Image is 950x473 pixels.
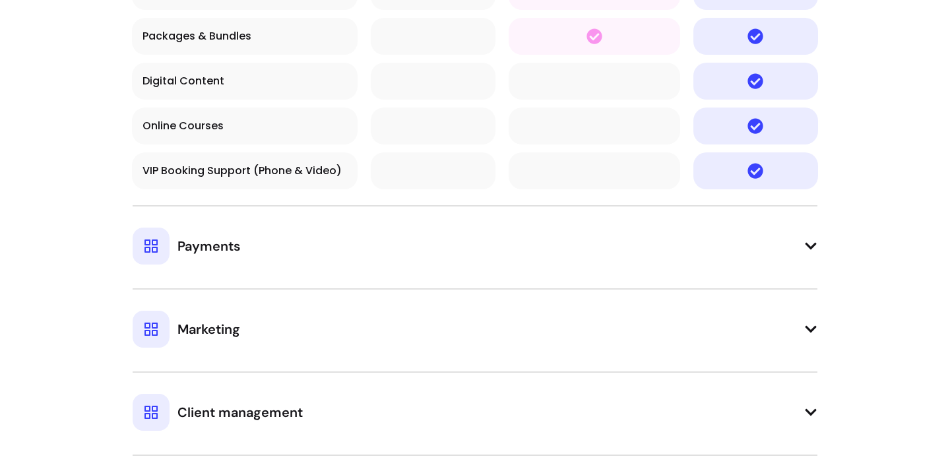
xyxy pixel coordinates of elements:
button: Client management [133,371,817,431]
div: Digital Content [142,73,347,89]
span: Payments [177,237,240,255]
span: Client management [177,403,303,422]
button: Marketing [133,288,817,348]
div: Online Courses [142,118,347,134]
button: Payments [133,205,817,265]
div: Packages & Bundles [142,28,347,44]
span: Marketing [177,320,240,338]
div: VIP Booking Support (Phone & Video) [142,163,347,179]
